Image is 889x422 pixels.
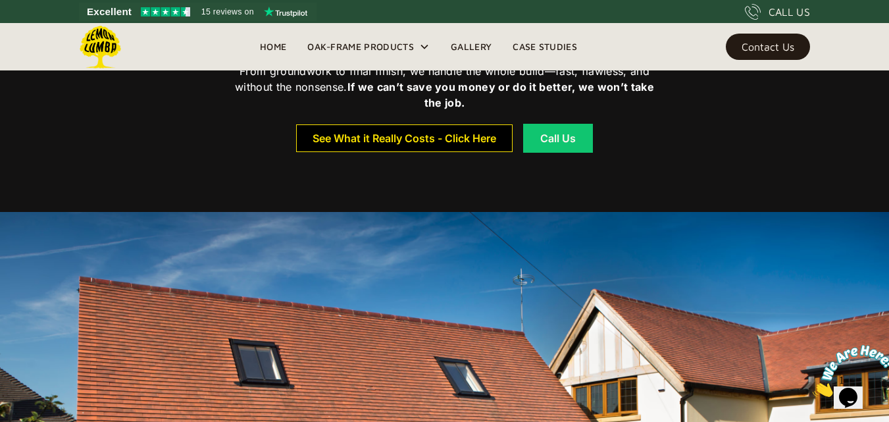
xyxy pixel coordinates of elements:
[297,23,440,70] div: Oak-Frame Products
[313,134,496,143] div: See What it Really Costs - Click Here
[347,80,654,109] strong: If we can’t save you money or do it better, we won’t take the job.
[296,124,513,152] a: See What it Really Costs - Click Here
[540,133,576,144] div: Call Us
[201,4,254,20] span: 15 reviews on
[769,4,810,20] div: CALL US
[264,7,307,17] img: Trustpilot logo
[141,7,190,16] img: Trustpilot 4.5 stars
[307,39,414,55] div: Oak-Frame Products
[745,4,810,20] a: CALL US
[5,5,87,57] img: Chat attention grabber
[726,34,810,60] a: Contact Us
[249,37,297,57] a: Home
[5,5,11,16] span: 1
[742,42,794,51] div: Contact Us
[440,37,502,57] a: Gallery
[230,63,659,111] div: From groundwork to final finish, we handle the whole build—fast, flawless, and without the nonsense.
[79,3,317,21] a: See Lemon Lumba reviews on Trustpilot
[502,37,588,57] a: Case Studies
[87,4,132,20] span: Excellent
[807,340,889,402] iframe: chat widget
[523,124,593,153] a: Call Us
